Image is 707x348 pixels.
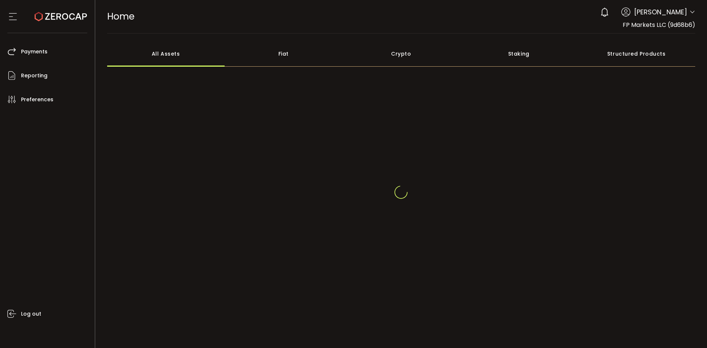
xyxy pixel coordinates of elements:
[21,94,53,105] span: Preferences
[21,70,48,81] span: Reporting
[225,41,342,67] div: Fiat
[107,10,134,23] span: Home
[107,41,225,67] div: All Assets
[634,7,687,17] span: [PERSON_NAME]
[460,41,578,67] div: Staking
[623,21,695,29] span: FP Markets LLC (9d68b6)
[21,46,48,57] span: Payments
[578,41,696,67] div: Structured Products
[342,41,460,67] div: Crypto
[21,309,41,319] span: Log out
